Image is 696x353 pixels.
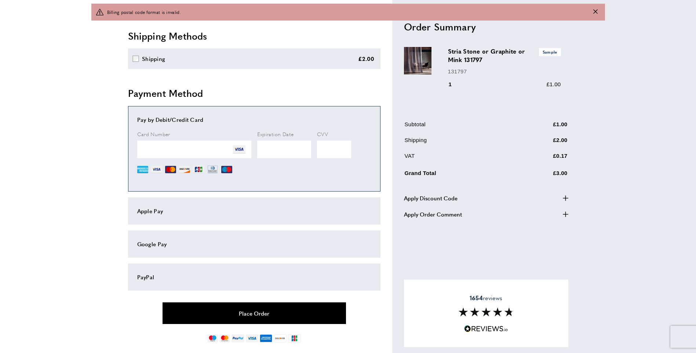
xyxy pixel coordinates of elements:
button: Place Order [163,302,346,324]
td: £1.00 [517,120,568,134]
p: 131797 [448,67,561,76]
iframe: Secure Credit Card Frame - CVV [317,141,351,158]
span: Apply Order Comment [404,210,462,218]
div: £2.00 [358,54,375,63]
img: AE.png [137,164,148,175]
img: jcb [288,334,301,342]
div: PayPal [137,273,371,281]
img: visa [246,334,258,342]
div: Google Pay [137,240,371,248]
button: Close message [593,8,598,15]
h2: Payment Method [128,87,380,100]
img: MC.png [165,164,176,175]
img: MI.png [221,164,232,175]
h2: Order Summary [404,20,568,33]
img: VI.png [233,143,245,156]
strong: 1654 [470,294,483,302]
img: Reviews.io 5 stars [464,325,508,332]
img: DN.png [207,164,219,175]
span: Billing postal code format is invalid. [107,8,181,15]
span: Apply Discount Code [404,193,458,202]
span: Sample [539,48,561,56]
h2: Shipping Methods [128,29,380,43]
h3: Stria Stone or Graphite or Mink 131797 [448,47,561,64]
span: Card Number [137,130,170,138]
img: DI.png [179,164,190,175]
img: Reviews section [459,308,514,317]
img: maestro [207,334,218,342]
div: 1 [448,80,462,88]
img: discover [274,334,287,342]
span: Expiration Date [257,130,294,138]
td: £2.00 [517,135,568,150]
span: CVV [317,130,328,138]
div: Shipping [142,54,165,63]
img: JCB.png [193,164,204,175]
iframe: Secure Credit Card Frame - Expiration Date [257,141,311,158]
div: Apple Pay [137,207,371,215]
img: VI.png [151,164,162,175]
td: Shipping [405,135,516,150]
td: £0.17 [517,151,568,165]
img: Stria Stone or Graphite or Mink 131797 [404,47,431,74]
td: Grand Total [405,167,516,183]
iframe: Secure Credit Card Frame - Credit Card Number [137,141,251,158]
img: american-express [260,334,273,342]
span: reviews [470,294,502,302]
img: mastercard [219,334,230,342]
td: VAT [405,151,516,165]
span: £1.00 [546,81,561,87]
div: Pay by Debit/Credit Card [137,115,371,124]
img: paypal [232,334,244,342]
td: £3.00 [517,167,568,183]
td: Subtotal [405,120,516,134]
